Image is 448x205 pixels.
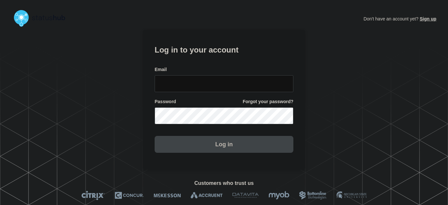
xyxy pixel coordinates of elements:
[155,75,293,92] input: email input
[155,99,176,105] span: Password
[155,66,167,73] span: Email
[154,191,181,200] img: McKesson logo
[363,11,436,27] p: Don't have an account yet?
[155,107,293,124] input: password input
[232,191,259,200] img: DataVita logo
[268,191,289,200] img: myob logo
[243,99,293,105] a: Forgot your password?
[155,136,293,153] button: Log in
[12,8,73,29] img: StatusHub logo
[336,191,367,200] img: MSU logo
[12,180,436,186] h2: Customers who trust us
[155,43,293,55] h1: Log in to your account
[81,191,105,200] img: Citrix logo
[299,191,327,200] img: Bottomline logo
[191,191,223,200] img: Accruent logo
[115,191,144,200] img: Concur logo
[419,16,436,21] a: Sign up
